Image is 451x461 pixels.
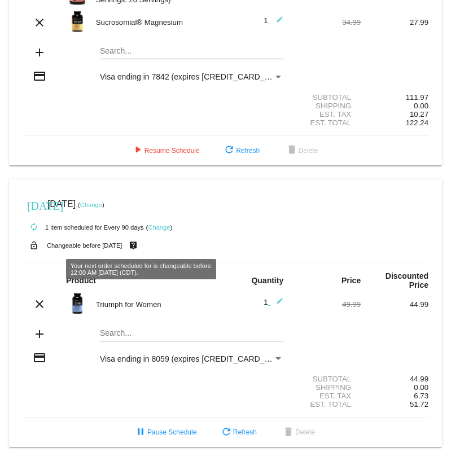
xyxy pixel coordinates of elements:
mat-icon: credit_card [33,351,46,365]
div: Est. Total [293,400,361,409]
img: magnesium-carousel-1.png [66,10,89,33]
span: 0.00 [414,383,428,392]
mat-icon: credit_card [33,69,46,83]
a: Change [148,224,170,231]
div: Subtotal [293,375,361,383]
mat-icon: play_arrow [131,144,145,157]
small: Changeable before [DATE] [47,242,122,249]
span: Visa ending in 8059 (expires [CREDIT_CARD_DATA]) [100,354,289,363]
mat-icon: edit [270,297,283,311]
mat-icon: live_help [126,238,140,253]
span: Pause Schedule [134,428,196,436]
mat-icon: add [33,327,46,341]
strong: Discounted Price [386,271,428,289]
button: Refresh [211,422,266,442]
small: ( ) [146,224,173,231]
div: Triumph for Women [90,300,226,309]
button: Delete [273,422,324,442]
mat-icon: refresh [220,426,233,440]
strong: Price [341,276,361,285]
span: 122.24 [406,118,428,127]
small: 1 item scheduled for Every 90 days [23,224,144,231]
span: Refresh [220,428,257,436]
mat-icon: edit [270,16,283,29]
strong: Product [66,276,96,285]
div: 34.99 [293,18,361,27]
small: ( ) [78,201,104,208]
img: updated-4.8-triumph-female.png [66,292,89,315]
span: Delete [285,147,318,155]
strong: Quantity [251,276,283,285]
div: 44.99 [361,300,428,309]
mat-icon: clear [33,16,46,29]
div: Est. Tax [293,392,361,400]
span: Refresh [222,147,260,155]
span: Delete [282,428,315,436]
div: Shipping [293,383,361,392]
mat-icon: delete [285,144,299,157]
input: Search... [100,329,283,338]
mat-icon: clear [33,297,46,311]
span: 1 [264,16,283,25]
span: 6.73 [414,392,428,400]
div: Shipping [293,102,361,110]
div: Sucrosomial® Magnesium [90,18,226,27]
button: Refresh [213,141,269,161]
mat-icon: pause [134,426,147,440]
mat-icon: refresh [222,144,236,157]
mat-select: Payment Method [100,354,283,363]
div: 27.99 [361,18,428,27]
div: Est. Total [293,118,361,127]
mat-icon: delete [282,426,295,440]
div: 44.99 [361,375,428,383]
button: Pause Schedule [125,422,205,442]
mat-icon: add [33,46,46,59]
a: Change [80,201,102,208]
span: 1 [264,298,283,306]
mat-icon: lock_open [27,238,41,253]
input: Search... [100,47,283,56]
span: Visa ending in 7842 (expires [CREDIT_CARD_DATA]) [100,72,289,81]
div: Est. Tax [293,110,361,118]
span: 0.00 [414,102,428,110]
div: 111.97 [361,93,428,102]
button: Resume Schedule [122,141,209,161]
mat-select: Payment Method [100,72,283,81]
span: 51.72 [410,400,428,409]
div: Subtotal [293,93,361,102]
mat-icon: [DATE] [27,198,41,212]
span: 10.27 [410,110,428,118]
button: Delete [276,141,327,161]
mat-icon: autorenew [27,221,41,234]
span: Resume Schedule [131,147,200,155]
div: 49.99 [293,300,361,309]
